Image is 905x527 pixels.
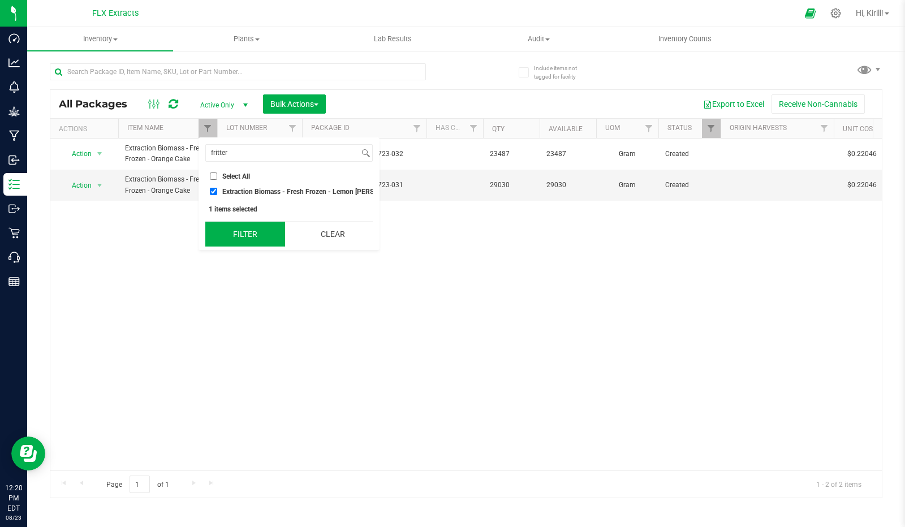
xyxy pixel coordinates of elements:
[8,57,20,68] inline-svg: Analytics
[8,154,20,166] inline-svg: Inbound
[11,437,45,470] iframe: Resource center
[408,119,426,138] a: Filter
[205,222,285,247] button: Filter
[464,119,483,138] a: Filter
[492,125,505,133] a: Qty
[466,34,611,44] span: Audit
[640,119,658,138] a: Filter
[534,64,591,81] span: Include items not tagged for facility
[125,143,210,165] span: Extraction Biomass - Fresh Frozen - Orange Cake
[8,33,20,44] inline-svg: Dashboard
[605,124,620,132] a: UOM
[856,8,884,18] span: Hi, Kirill!
[125,174,210,196] span: Extraction Biomass - Fresh Frozen - Orange Cake
[209,205,369,213] div: 1 items selected
[62,146,92,162] span: Action
[8,252,20,263] inline-svg: Call Center
[8,276,20,287] inline-svg: Reports
[283,119,302,138] a: Filter
[8,130,20,141] inline-svg: Manufacturing
[93,178,107,193] span: select
[130,476,150,493] input: 1
[206,145,359,161] input: Search
[612,27,758,51] a: Inventory Counts
[834,139,890,170] td: $0.22046
[807,476,870,493] span: 1 - 2 of 2 items
[490,149,533,159] span: 23487
[293,222,373,247] button: Clear
[5,483,22,513] p: 12:20 PM EDT
[210,188,217,195] input: Extraction Biomass - Fresh Frozen - Lemon [PERSON_NAME]
[97,476,178,493] span: Page of 1
[490,180,533,191] span: 29030
[359,34,427,44] span: Lab Results
[92,8,139,18] span: FLX Extracts
[320,27,466,51] a: Lab Results
[222,173,250,180] span: Select All
[549,125,583,133] a: Available
[772,94,865,114] button: Receive Non-Cannabis
[173,27,319,51] a: Plants
[665,180,714,191] span: Created
[730,124,787,132] a: Origin Harvests
[50,63,426,80] input: Search Package ID, Item Name, SKU, Lot or Part Number...
[27,27,173,51] a: Inventory
[62,178,92,193] span: Action
[199,119,217,138] a: Filter
[8,227,20,239] inline-svg: Retail
[27,34,173,44] span: Inventory
[8,203,20,214] inline-svg: Outbound
[8,81,20,93] inline-svg: Monitoring
[702,119,721,138] a: Filter
[603,180,652,191] span: Gram
[174,34,318,44] span: Plants
[798,2,823,24] span: Open Ecommerce Menu
[5,513,22,522] p: 08/23
[843,125,877,133] a: Unit Cost
[643,34,727,44] span: Inventory Counts
[546,180,589,191] span: 29030
[222,188,407,195] span: Extraction Biomass - Fresh Frozen - Lemon [PERSON_NAME]
[127,124,163,132] a: Item Name
[696,94,772,114] button: Export to Excel
[829,8,843,19] div: Manage settings
[815,119,834,138] a: Filter
[263,94,326,114] button: Bulk Actions
[226,124,267,132] a: Lot Number
[546,149,589,159] span: 23487
[667,124,692,132] a: Status
[834,170,890,200] td: $0.22046
[603,149,652,159] span: Gram
[8,106,20,117] inline-svg: Grow
[59,98,139,110] span: All Packages
[8,179,20,190] inline-svg: Inventory
[93,146,107,162] span: select
[665,149,714,159] span: Created
[311,124,350,132] a: Package ID
[59,125,114,133] div: Actions
[426,119,483,139] th: Has COA
[270,100,318,109] span: Bulk Actions
[210,172,217,180] input: Select All
[466,27,611,51] a: Audit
